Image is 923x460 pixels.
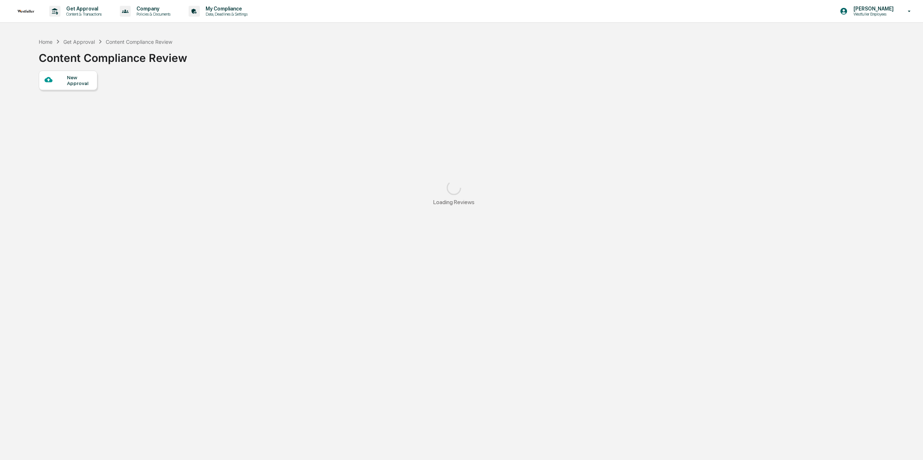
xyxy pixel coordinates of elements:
[39,46,187,64] div: Content Compliance Review
[848,6,897,12] p: [PERSON_NAME]
[200,12,251,17] p: Data, Deadlines & Settings
[106,39,172,45] div: Content Compliance Review
[60,6,105,12] p: Get Approval
[17,10,35,13] img: logo
[39,39,52,45] div: Home
[60,12,105,17] p: Content & Transactions
[200,6,251,12] p: My Compliance
[433,199,475,206] div: Loading Reviews
[67,75,91,86] div: New Approval
[848,12,897,17] p: Westfuller Employees
[63,39,95,45] div: Get Approval
[131,6,174,12] p: Company
[131,12,174,17] p: Policies & Documents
